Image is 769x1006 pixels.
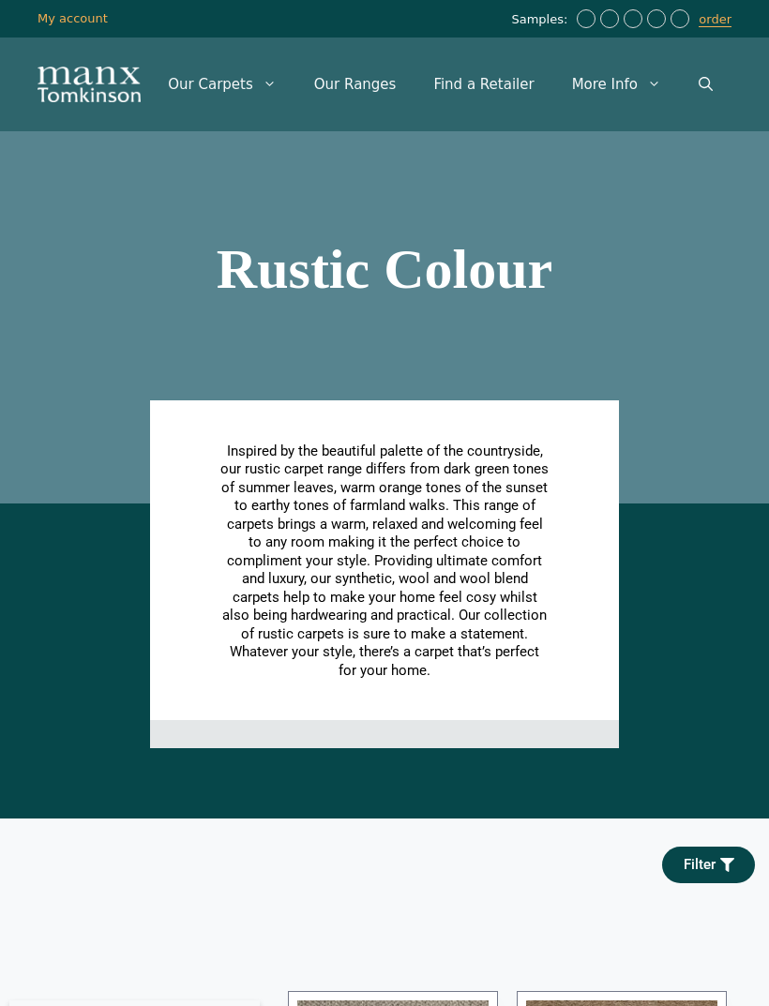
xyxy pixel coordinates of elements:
a: Filter [662,847,755,883]
a: Our Ranges [295,56,415,113]
a: Open Search Bar [680,56,731,113]
a: Find a Retailer [415,56,552,113]
img: Manx Tomkinson [38,67,141,102]
h1: Rustic Colour [9,241,760,297]
nav: Primary [149,56,731,113]
a: More Info [553,56,680,113]
a: order [699,12,731,27]
a: Our Carpets [149,56,295,113]
span: Inspired by the beautiful palette of the countryside, our rustic carpet range differs from dark g... [220,443,549,679]
span: Samples: [511,12,572,28]
a: My account [38,11,108,25]
span: Filter [684,858,716,872]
